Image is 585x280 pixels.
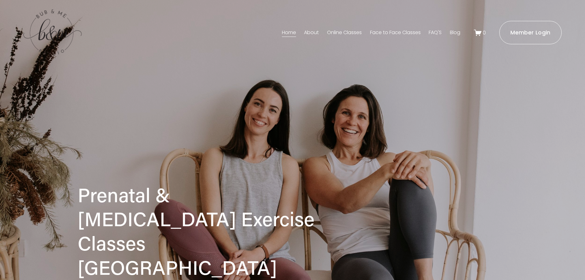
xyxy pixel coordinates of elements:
a: Blog [450,28,460,37]
img: bubandme [23,9,82,57]
a: 0 items in cart [474,29,486,37]
h1: Prenatal & [MEDICAL_DATA] Exercise Classes [GEOGRAPHIC_DATA] [78,183,323,279]
a: About [304,28,319,37]
span: 0 [483,29,486,36]
a: Member Login [499,21,562,44]
a: Home [282,28,296,37]
a: Online Classes [327,28,362,37]
a: Face to Face Classes [370,28,421,37]
a: FAQ'S [429,28,442,37]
